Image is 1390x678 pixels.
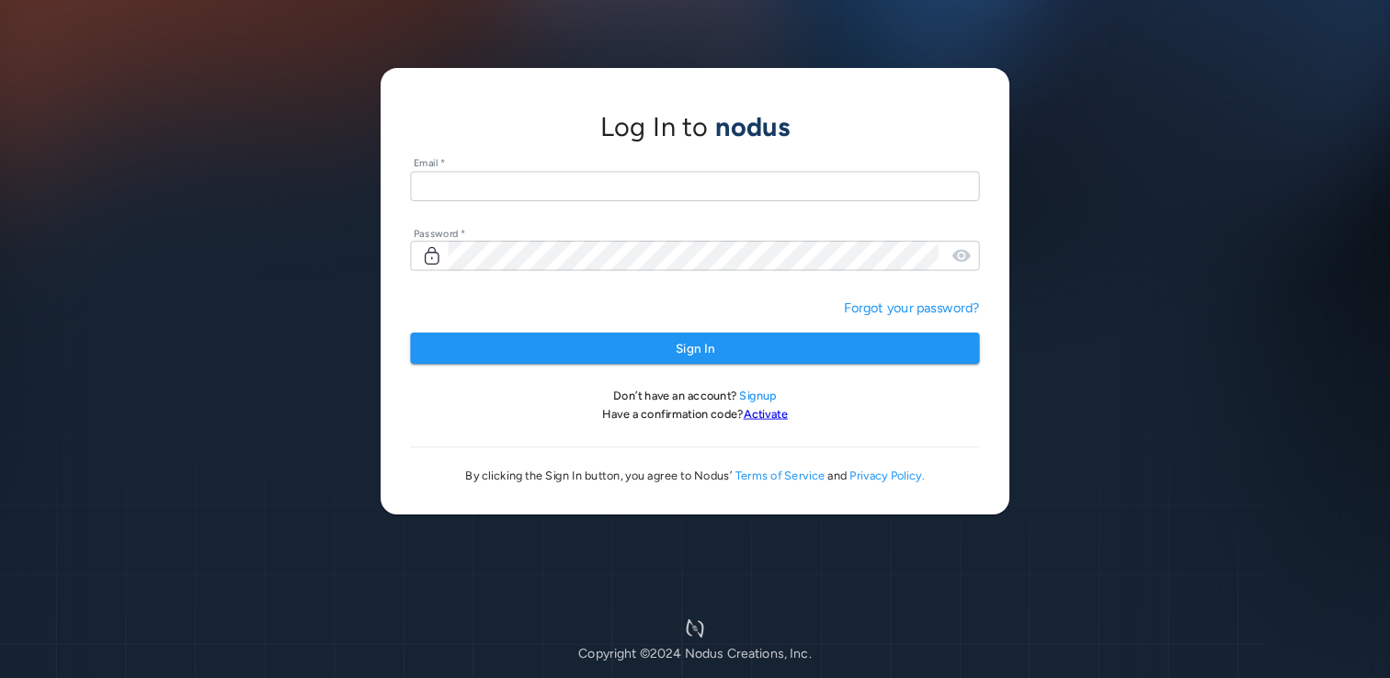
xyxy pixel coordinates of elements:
a: Terms of Service [735,469,826,483]
a: Privacy Policy. [849,469,925,483]
a: Activate [744,407,788,421]
a: Signup [739,389,776,402]
p: By clicking the Sign In button, you agree to Nodus’ and [410,469,979,485]
p: Copyright ©2024 Nodus Creations, Inc. [578,644,812,663]
h4: Log In to [600,111,791,143]
button: Sign In [410,333,979,365]
a: Forgot your password? [844,299,980,315]
span: nodus [715,111,790,142]
img: footer-icon.18a0272c261a8398a0b39c01e7fcfdea.svg [649,619,741,638]
h6: Don’t have an account? Have a confirmation code? [410,388,979,424]
button: toggle password visibility [945,239,978,272]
